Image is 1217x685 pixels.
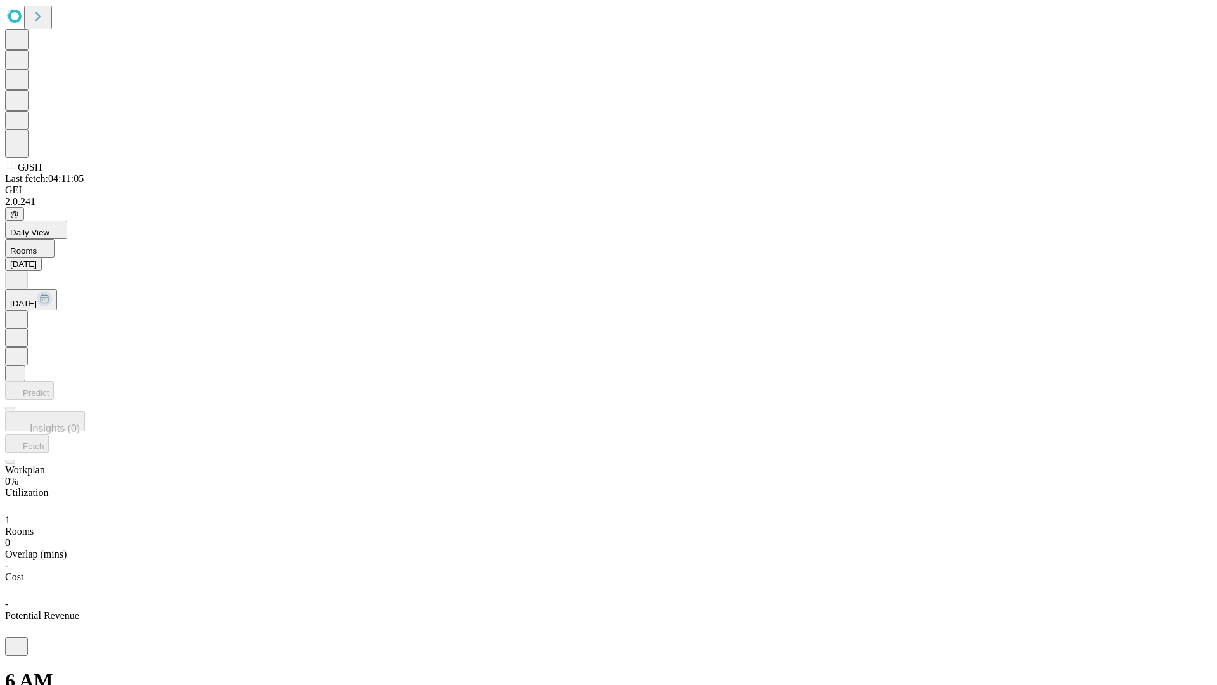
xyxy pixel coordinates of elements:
span: [DATE] [10,299,37,308]
span: Rooms [10,246,37,256]
button: [DATE] [5,258,42,271]
button: @ [5,207,24,221]
span: 0% [5,476,18,486]
span: - [5,560,8,571]
span: GJSH [18,162,42,173]
button: Rooms [5,239,55,258]
button: [DATE] [5,289,57,310]
div: 2.0.241 [5,196,1212,207]
button: Fetch [5,434,49,453]
span: Overlap (mins) [5,549,67,559]
span: 0 [5,537,10,548]
span: Last fetch: 04:11:05 [5,173,84,184]
button: Insights (0) [5,411,85,431]
button: Daily View [5,221,67,239]
span: - [5,599,8,610]
span: Insights (0) [30,423,80,434]
span: 1 [5,514,10,525]
span: @ [10,209,19,219]
span: Potential Revenue [5,610,79,621]
button: Predict [5,381,54,400]
span: Cost [5,571,23,582]
div: GEI [5,185,1212,196]
span: Daily View [10,228,49,237]
span: Utilization [5,487,48,498]
span: Workplan [5,464,45,475]
span: Rooms [5,526,34,537]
